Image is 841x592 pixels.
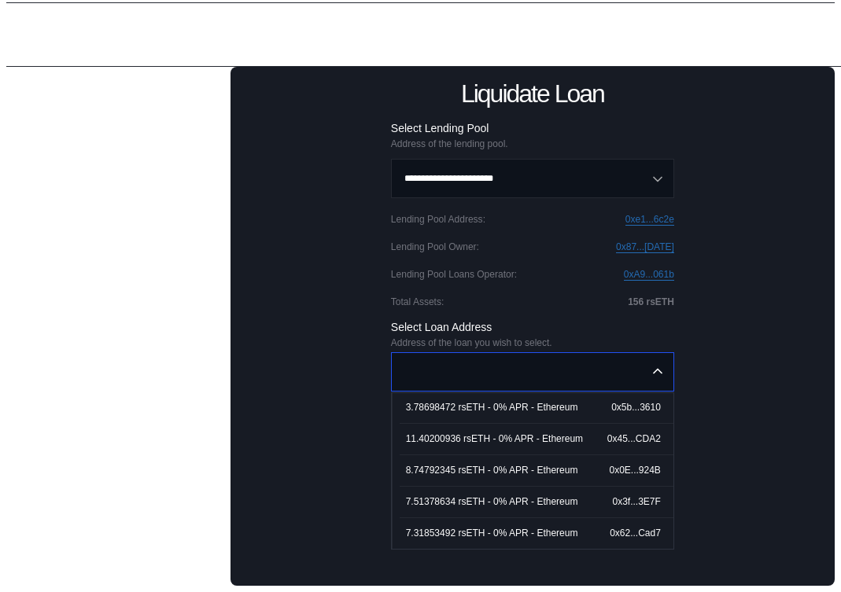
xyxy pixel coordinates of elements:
[28,423,62,437] div: Loans
[406,528,578,539] div: 7.31853492 rsETH - 0% APR - Ethereum
[616,241,674,253] a: 0x87...[DATE]
[610,528,661,539] div: 0x62...Cad7
[38,108,204,127] div: Deploy Loan
[38,133,204,152] div: Fund Loan
[391,121,674,135] div: Select Lending Pool
[628,296,674,307] div: 156 rsETH
[612,496,660,507] div: 0x3f...3E7F
[406,465,578,476] div: 8.74792345 rsETH - 0% APR - Ethereum
[38,370,204,389] div: Liquidate Loan
[28,86,107,101] div: Lending Pools
[38,182,204,215] div: Set Loans Deployer and Operator
[19,20,140,50] div: Admin Page
[391,214,485,225] div: Lending Pool Address :
[391,241,479,252] div: Lending Pool Owner :
[22,444,226,466] div: Withdraw to Lender
[393,423,673,454] button: 11.40200936 rsETH - 0% APR - Ethereum0x45...CDA2
[38,346,204,365] div: Call Loan
[406,402,578,413] div: 3.78698472 rsETH - 0% APR - Ethereum
[393,486,673,517] button: 7.51378634 rsETH - 0% APR - Ethereum0x3f...3E7F
[391,138,674,149] div: Address of the lending pool.
[38,220,204,253] div: Update Processing Hour and Issuance Limits
[28,526,81,540] div: Collateral
[393,454,673,486] button: 8.74792345 rsETH - 0% APR - Ethereum0x0E...924B
[391,159,674,198] button: Open menu
[391,269,517,280] div: Lending Pool Loans Operator :
[391,320,674,334] div: Select Loan Address
[28,397,101,411] div: Subaccounts
[391,337,674,348] div: Address of the loan you wish to select.
[391,296,444,307] div: Total Assets :
[38,322,204,340] div: Set Loan Fees
[38,157,204,176] div: Accept Loan Principal
[38,297,204,316] div: Change Loan APR
[22,470,226,492] div: Set Withdrawal
[625,214,674,226] a: 0xe1...6c2e
[406,496,578,507] div: 7.51378634 rsETH - 0% APR - Ethereum
[611,402,661,413] div: 0x5b...3610
[393,392,673,423] button: 3.78698472 rsETH - 0% APR - Ethereum0x5b...3610
[609,465,660,476] div: 0x0E...924B
[624,269,674,281] a: 0xA9...061b
[391,352,674,392] button: Close menu
[393,517,673,549] button: 7.31853492 rsETH - 0% APR - Ethereum0x62...Cad7
[38,259,204,292] div: Pause Deposits and Withdrawals
[22,496,226,518] div: Set Loan Fees
[406,433,583,444] div: 11.40200936 rsETH - 0% APR - Ethereum
[461,79,604,108] div: Liquidate Loan
[607,433,661,444] div: 0x45...CDA2
[28,552,130,566] div: Balance Collateral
